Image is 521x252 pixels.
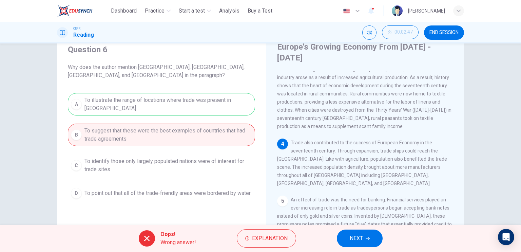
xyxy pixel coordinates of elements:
[160,230,196,238] span: Oops!
[277,58,451,129] span: The abundance of farmable agricultural land provides a huge potential for economic growth in the ...
[429,30,459,35] span: END SESSION
[382,25,419,40] div: Hide
[362,25,377,40] div: Mute
[73,31,94,39] h1: Reading
[73,26,80,31] span: CEFR
[108,5,139,17] button: Dashboard
[498,229,514,245] div: Open Intercom Messenger
[216,5,242,17] button: Analysis
[424,25,464,40] button: END SESSION
[277,41,451,63] h4: Europe's Growing Economy From [DATE] - [DATE]
[57,4,93,18] img: ELTC logo
[57,4,108,18] a: ELTC logo
[337,230,383,247] button: NEXT
[277,139,288,149] div: 4
[342,8,351,14] img: en
[277,140,447,186] span: Trade also contributed to the success of European Economy in the seventeenth century. Through exp...
[145,7,165,15] span: Practice
[237,229,296,248] button: Explanation
[277,196,288,206] div: 5
[111,7,137,15] span: Dashboard
[408,7,445,15] div: [PERSON_NAME]
[252,234,288,243] span: Explanation
[382,25,419,39] button: 00:02:47
[245,5,275,17] button: Buy a Test
[68,63,255,79] span: Why does the author mention [GEOGRAPHIC_DATA], [GEOGRAPHIC_DATA], [GEOGRAPHIC_DATA], and [GEOGRAP...
[394,30,413,35] span: 00:02:47
[350,234,363,243] span: NEXT
[160,238,196,247] span: Wrong answer!
[142,5,173,17] button: Practice
[248,7,272,15] span: Buy a Test
[219,7,239,15] span: Analysis
[392,5,403,16] img: Profile picture
[68,44,255,55] h4: Question 6
[176,5,214,17] button: Start a test
[179,7,205,15] span: Start a test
